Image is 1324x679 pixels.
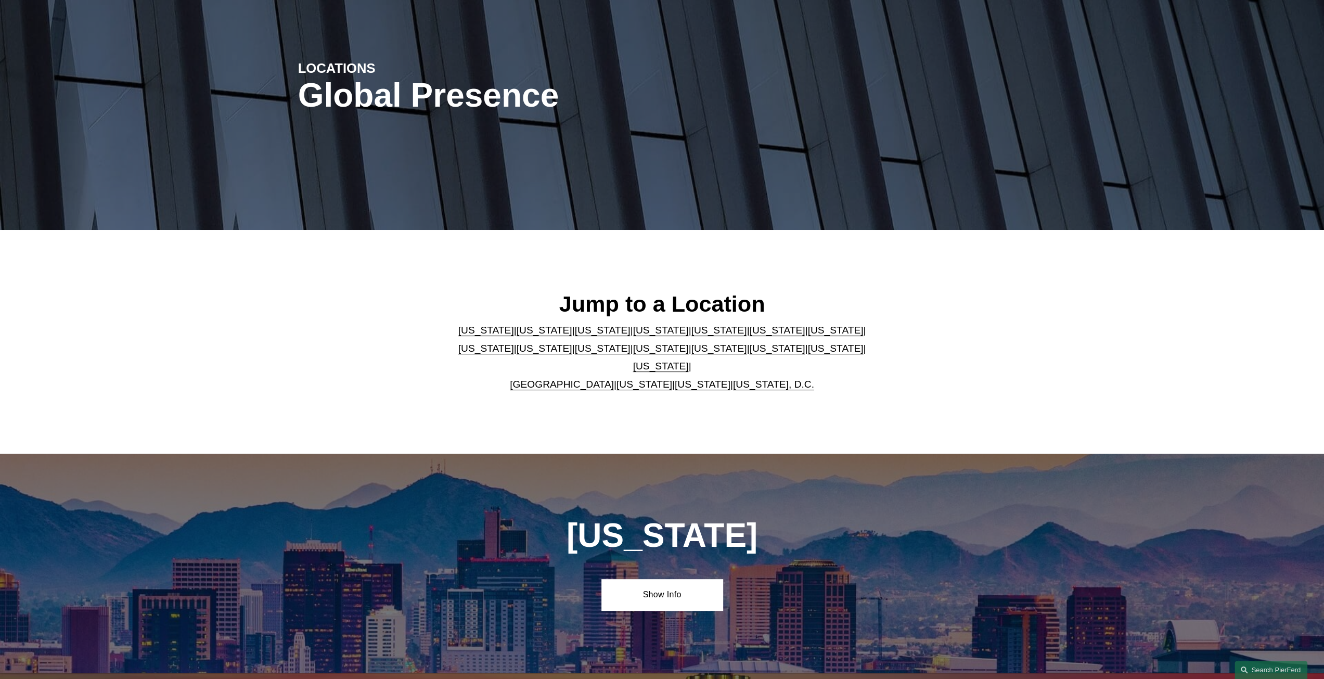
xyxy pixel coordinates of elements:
h4: LOCATIONS [298,60,480,76]
a: [US_STATE] [517,325,572,336]
h1: [US_STATE] [510,517,814,555]
a: Show Info [601,579,723,610]
h2: Jump to a Location [449,290,875,317]
a: [US_STATE] [749,343,805,354]
a: [US_STATE] [633,325,689,336]
a: Search this site [1235,661,1307,679]
h1: Global Presence [298,76,783,114]
a: [US_STATE] [517,343,572,354]
a: [US_STATE] [575,325,631,336]
a: [US_STATE] [633,343,689,354]
a: [GEOGRAPHIC_DATA] [510,379,614,390]
a: [US_STATE] [675,379,730,390]
a: [US_STATE] [807,325,863,336]
a: [US_STATE] [458,343,514,354]
a: [US_STATE] [691,343,747,354]
p: | | | | | | | | | | | | | | | | | | [449,322,875,393]
a: [US_STATE] [633,361,689,371]
a: [US_STATE], D.C. [733,379,814,390]
a: [US_STATE] [749,325,805,336]
a: [US_STATE] [616,379,672,390]
a: [US_STATE] [575,343,631,354]
a: [US_STATE] [458,325,514,336]
a: [US_STATE] [807,343,863,354]
a: [US_STATE] [691,325,747,336]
